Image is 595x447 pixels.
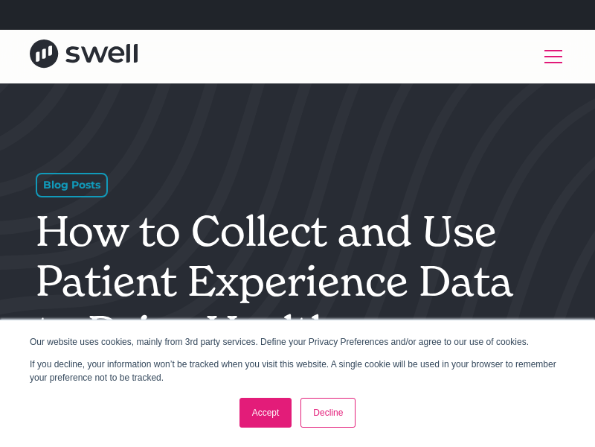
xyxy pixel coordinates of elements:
div: menu [535,39,565,74]
a: Decline [300,398,356,428]
a: Accept [239,398,292,428]
p: If you decline, your information won’t be tracked when you visit this website. A single cookie wi... [30,358,565,384]
p: Our website uses cookies, mainly from 3rd party services. Define your Privacy Preferences and/or ... [30,335,565,349]
a: home [30,39,138,73]
h1: How to Collect and Use Patient Experience Data to Drive Healthcare Innovation [36,206,528,407]
div: Blog Posts [36,173,108,197]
